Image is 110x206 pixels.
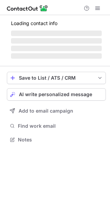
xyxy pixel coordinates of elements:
button: Find work email [7,121,106,131]
span: ‌ [11,31,102,36]
span: Find work email [18,123,103,129]
button: Notes [7,135,106,145]
button: save-profile-one-click [7,72,106,84]
button: Add to email campaign [7,105,106,117]
span: Add to email campaign [19,108,73,114]
span: AI write personalized message [19,92,92,97]
span: ‌ [11,46,102,51]
img: ContactOut v5.3.10 [7,4,48,12]
button: AI write personalized message [7,88,106,101]
span: ‌ [11,38,102,44]
span: Notes [18,137,103,143]
div: Save to List / ATS / CRM [19,75,94,81]
p: Loading contact info [11,21,102,26]
span: ‌ [11,53,102,59]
